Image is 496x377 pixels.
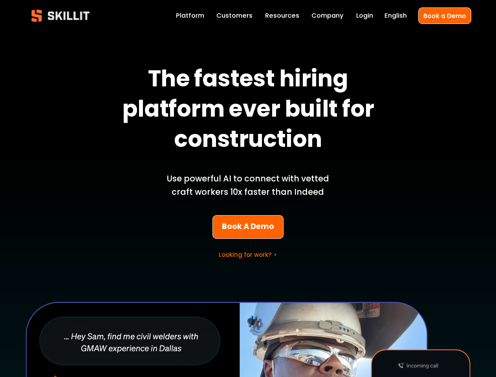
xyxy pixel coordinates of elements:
strong: The fastest hiring platform ever built for construction [122,61,379,161]
a: folder dropdown [265,10,299,21]
img: Skillit [25,4,96,27]
a: Company [311,10,344,21]
a: Customers [216,10,253,21]
a: Book a Demo [418,7,471,24]
span: English [384,11,407,21]
a: Book A Demo [212,215,283,239]
p: Use powerful AI to connect with vetted craft workers 10x faster than Indeed [156,172,340,199]
a: Login [356,10,373,21]
a: Looking for work? > [219,251,277,259]
a: Platform [176,10,204,21]
span: Resources [265,11,299,21]
div: language picker [384,10,407,21]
